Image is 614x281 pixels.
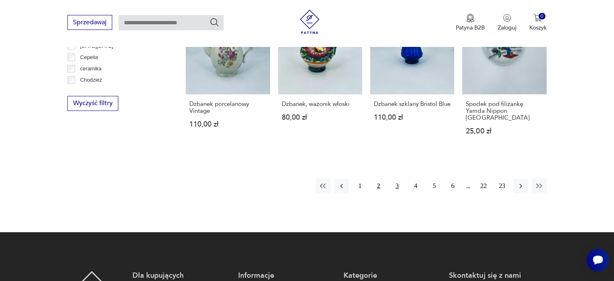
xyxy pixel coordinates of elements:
[466,14,474,23] img: Ikona medalu
[456,14,485,32] button: Patyna B2B
[371,179,386,193] button: 2
[189,101,266,114] h3: Dzbanek porcelanowy Vintage
[238,271,335,281] p: Informacje
[462,10,546,150] a: Spodek pod filiżankę Yamda Nippon JaponiaSpodek pod filiżankę Yamda Nippon [GEOGRAPHIC_DATA]25,00 zł
[476,179,491,193] button: 22
[67,96,118,111] button: Wyczyść filtry
[503,14,511,22] img: Ikonka użytkownika
[409,179,423,193] button: 4
[534,14,542,22] img: Ikona koszyka
[67,15,112,30] button: Sprzedawaj
[370,10,454,150] a: Dzbanek szklany Bristol BlueDzbanek szklany Bristol Blue110,00 zł
[80,76,102,85] p: Chodzież
[282,101,358,108] h3: Dzbanek, wazonik włoski
[278,10,362,150] a: Dzbanek, wazonik włoskiDzbanek, wazonik włoski80,00 zł
[80,64,102,73] p: ceramika
[427,179,442,193] button: 5
[456,24,485,32] p: Patyna B2B
[466,101,543,121] h3: Spodek pod filiżankę Yamda Nippon [GEOGRAPHIC_DATA]
[374,101,451,108] h3: Dzbanek szklany Bristol Blue
[498,24,516,32] p: Zaloguj
[67,20,112,26] a: Sprzedawaj
[210,17,219,27] button: Szukaj
[390,179,404,193] button: 3
[529,24,547,32] p: Koszyk
[132,271,230,281] p: Dla kupujących
[186,10,270,150] a: Dzbanek porcelanowy VintageDzbanek porcelanowy Vintage110,00 zł
[374,114,451,121] p: 110,00 zł
[80,53,98,62] p: Cepelia
[529,14,547,32] button: 0Koszyk
[498,14,516,32] button: Zaloguj
[456,14,485,32] a: Ikona medaluPatyna B2B
[587,249,609,271] iframe: Smartsupp widget button
[495,179,509,193] button: 23
[298,10,322,34] img: Patyna - sklep z meblami i dekoracjami vintage
[466,128,543,135] p: 25,00 zł
[539,13,545,20] div: 0
[282,114,358,121] p: 80,00 zł
[446,179,460,193] button: 6
[449,271,546,281] p: Skontaktuj się z nami
[189,121,266,128] p: 110,00 zł
[80,87,101,96] p: Ćmielów
[344,271,441,281] p: Kategorie
[353,179,367,193] button: 1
